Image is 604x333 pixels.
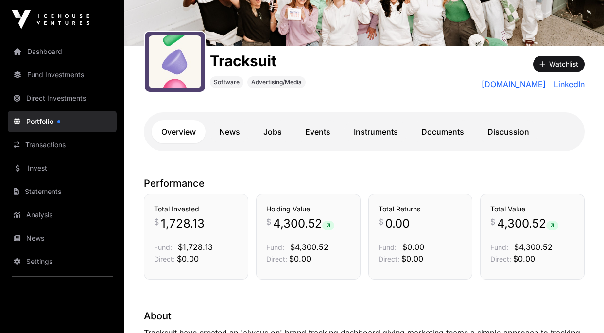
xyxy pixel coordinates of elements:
[266,255,287,263] span: Direct:
[8,181,117,202] a: Statements
[8,204,117,226] a: Analysis
[144,309,585,323] p: About
[8,88,117,109] a: Direct Investments
[273,216,334,231] span: 4,300.52
[497,216,558,231] span: 4,300.52
[289,254,311,263] span: $0.00
[8,41,117,62] a: Dashboard
[152,120,206,143] a: Overview
[209,120,250,143] a: News
[8,64,117,86] a: Fund Investments
[555,286,604,333] iframe: Chat Widget
[251,78,302,86] span: Advertising/Media
[344,120,408,143] a: Instruments
[490,216,495,228] span: $
[177,254,199,263] span: $0.00
[266,243,284,251] span: Fund:
[154,216,159,228] span: $
[144,176,585,190] p: Performance
[8,111,117,132] a: Portfolio
[8,134,117,156] a: Transactions
[550,78,585,90] a: LinkedIn
[152,120,577,143] nav: Tabs
[8,251,117,272] a: Settings
[254,120,292,143] a: Jobs
[154,204,238,214] h3: Total Invested
[514,242,552,252] span: $4,300.52
[266,204,350,214] h3: Holding Value
[401,254,423,263] span: $0.00
[154,243,172,251] span: Fund:
[490,204,574,214] h3: Total Value
[290,242,328,252] span: $4,300.52
[266,216,271,228] span: $
[533,56,585,72] button: Watchlist
[478,120,539,143] a: Discussion
[402,242,424,252] span: $0.00
[8,228,117,249] a: News
[490,255,511,263] span: Direct:
[513,254,535,263] span: $0.00
[385,216,410,231] span: 0.00
[178,242,213,252] span: $1,728.13
[12,10,89,29] img: Icehouse Ventures Logo
[295,120,340,143] a: Events
[379,216,383,228] span: $
[161,216,205,231] span: 1,728.13
[149,35,201,88] img: gotracksuit_logo.jpeg
[154,255,175,263] span: Direct:
[214,78,240,86] span: Software
[210,52,306,70] h1: Tracksuit
[379,204,463,214] h3: Total Returns
[490,243,508,251] span: Fund:
[412,120,474,143] a: Documents
[482,78,546,90] a: [DOMAIN_NAME]
[379,255,399,263] span: Direct:
[379,243,397,251] span: Fund:
[8,158,117,179] a: Invest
